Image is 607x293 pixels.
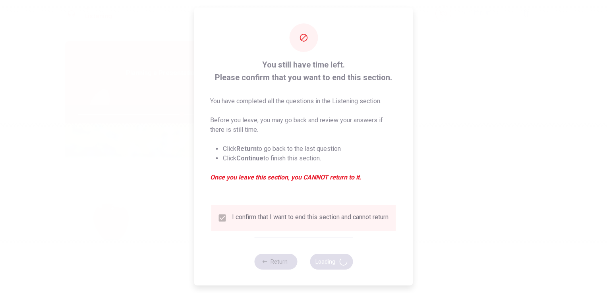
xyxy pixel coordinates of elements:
[236,154,263,162] strong: Continue
[310,254,353,270] button: Loading
[254,254,297,270] button: Return
[210,58,397,84] span: You still have time left. Please confirm that you want to end this section.
[236,145,257,152] strong: Return
[210,116,397,135] p: Before you leave, you may go back and review your answers if there is still time.
[223,154,397,163] li: Click to finish this section.
[232,213,390,223] div: I confirm that I want to end this section and cannot return.
[210,96,397,106] p: You have completed all the questions in the Listening section.
[223,144,397,154] li: Click to go back to the last question
[210,173,397,182] em: Once you leave this section, you CANNOT return to it.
